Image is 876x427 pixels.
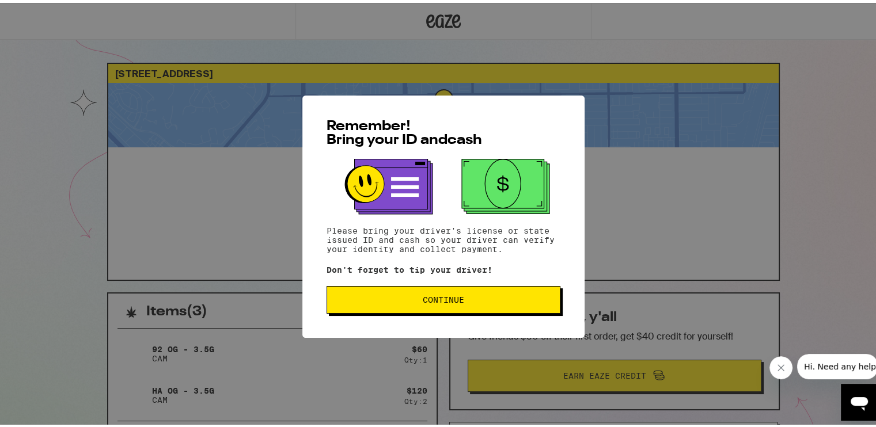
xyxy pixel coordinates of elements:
button: Continue [327,283,560,311]
p: Please bring your driver's license or state issued ID and cash so your driver can verify your ide... [327,223,560,251]
span: Hi. Need any help? [7,8,83,17]
span: Remember! Bring your ID and cash [327,117,482,144]
span: Continue [423,293,464,301]
p: Don't forget to tip your driver! [327,262,560,272]
iframe: Close message [769,353,792,376]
